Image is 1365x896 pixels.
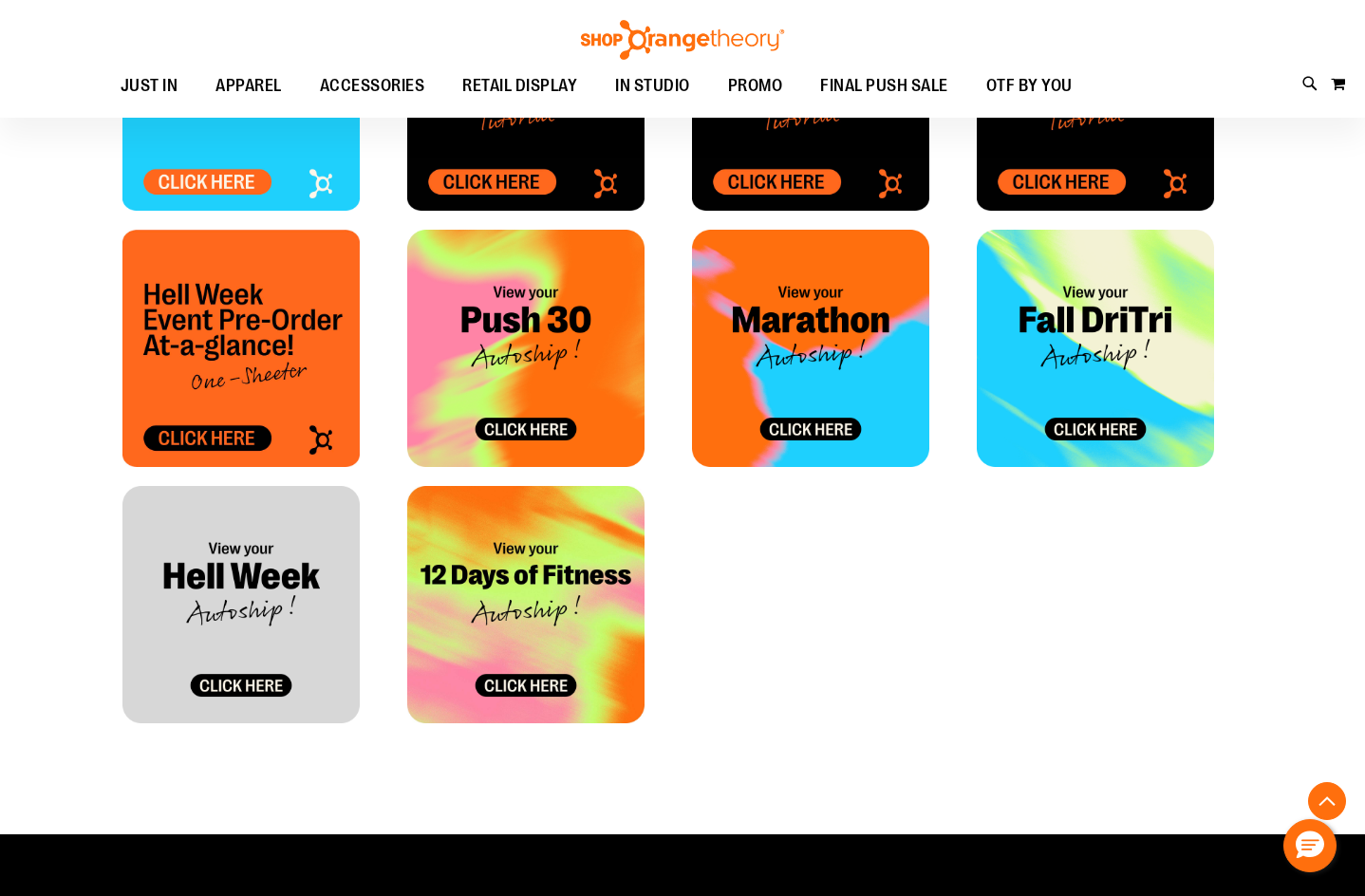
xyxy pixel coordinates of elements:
img: Shop Orangetheory [578,20,787,60]
button: Back To Top [1308,782,1346,820]
span: IN STUDIO [615,65,690,107]
a: PROMO [709,65,802,108]
a: RETAIL DISPLAY [443,65,596,108]
span: PROMO [728,65,783,107]
img: HELLWEEK_Allocation Tile [122,230,360,467]
button: Hello, have a question? Let’s chat. [1283,819,1337,872]
img: FALL DRI TRI_Allocation Tile [977,230,1214,467]
a: OTF BY YOU [967,65,1092,108]
span: FINAL PUSH SALE [820,65,948,107]
span: JUST IN [121,65,178,107]
img: HELLWEEK_Allocation Tile [122,486,360,723]
span: RETAIL DISPLAY [462,65,577,107]
span: APPAREL [215,65,282,107]
span: OTF BY YOU [986,65,1073,107]
img: OTF Tile - Marathon Marketing [692,230,929,467]
a: ACCESSORIES [301,65,444,108]
a: JUST IN [102,65,197,108]
a: IN STUDIO [596,65,709,107]
span: ACCESSORIES [320,65,425,107]
a: FINAL PUSH SALE [801,65,967,108]
a: APPAREL [196,65,301,108]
